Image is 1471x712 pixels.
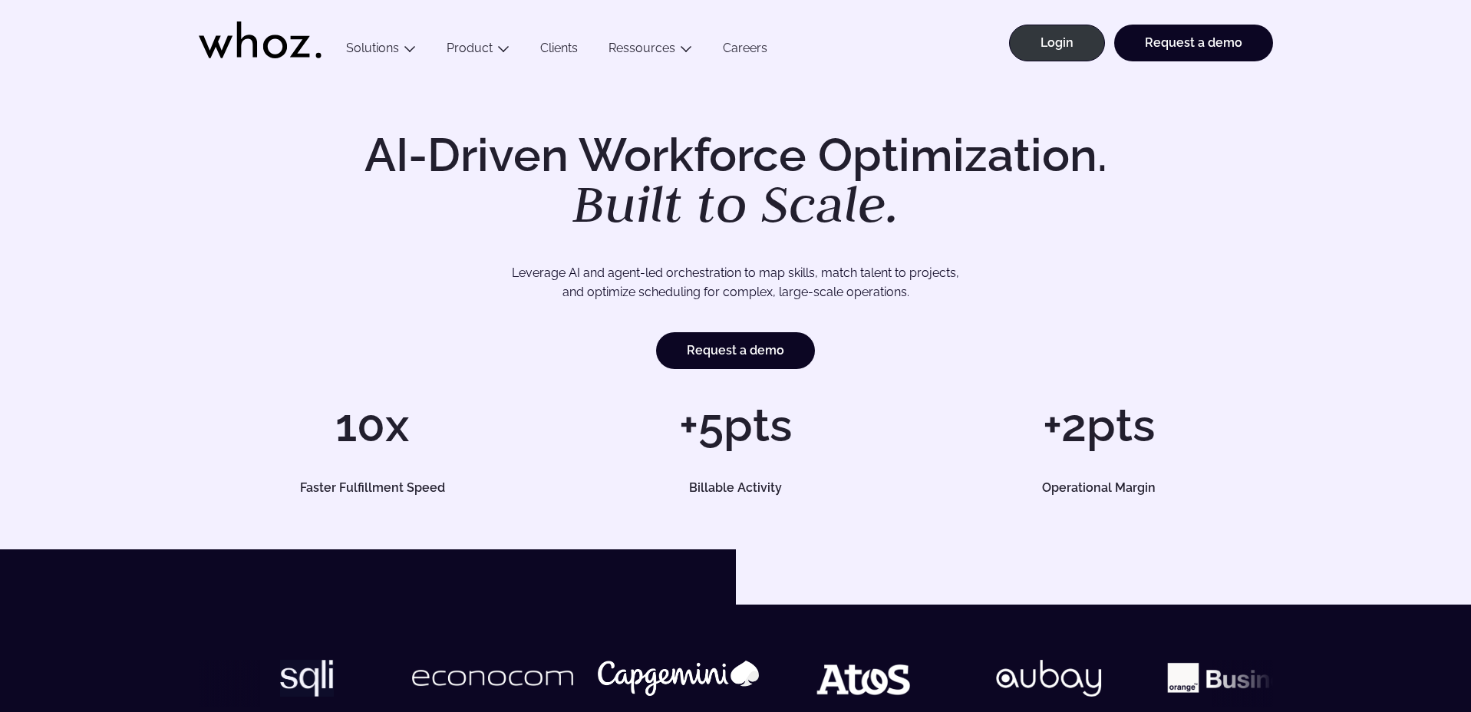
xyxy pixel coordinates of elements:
h1: +2pts [925,402,1272,448]
a: Product [447,41,493,55]
h1: AI-Driven Workforce Optimization. [343,132,1129,230]
button: Ressources [593,41,707,61]
a: Login [1009,25,1105,61]
p: Leverage AI and agent-led orchestration to map skills, match talent to projects, and optimize sch... [252,263,1219,302]
h5: Operational Margin [942,482,1255,494]
a: Ressources [609,41,675,55]
h1: 10x [199,402,546,448]
a: Clients [525,41,593,61]
a: Request a demo [1114,25,1273,61]
button: Solutions [331,41,431,61]
a: Careers [707,41,783,61]
h1: +5pts [562,402,909,448]
h5: Billable Activity [579,482,892,494]
a: Request a demo [656,332,815,369]
em: Built to Scale. [572,170,899,237]
button: Product [431,41,525,61]
h5: Faster Fulfillment Speed [216,482,529,494]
